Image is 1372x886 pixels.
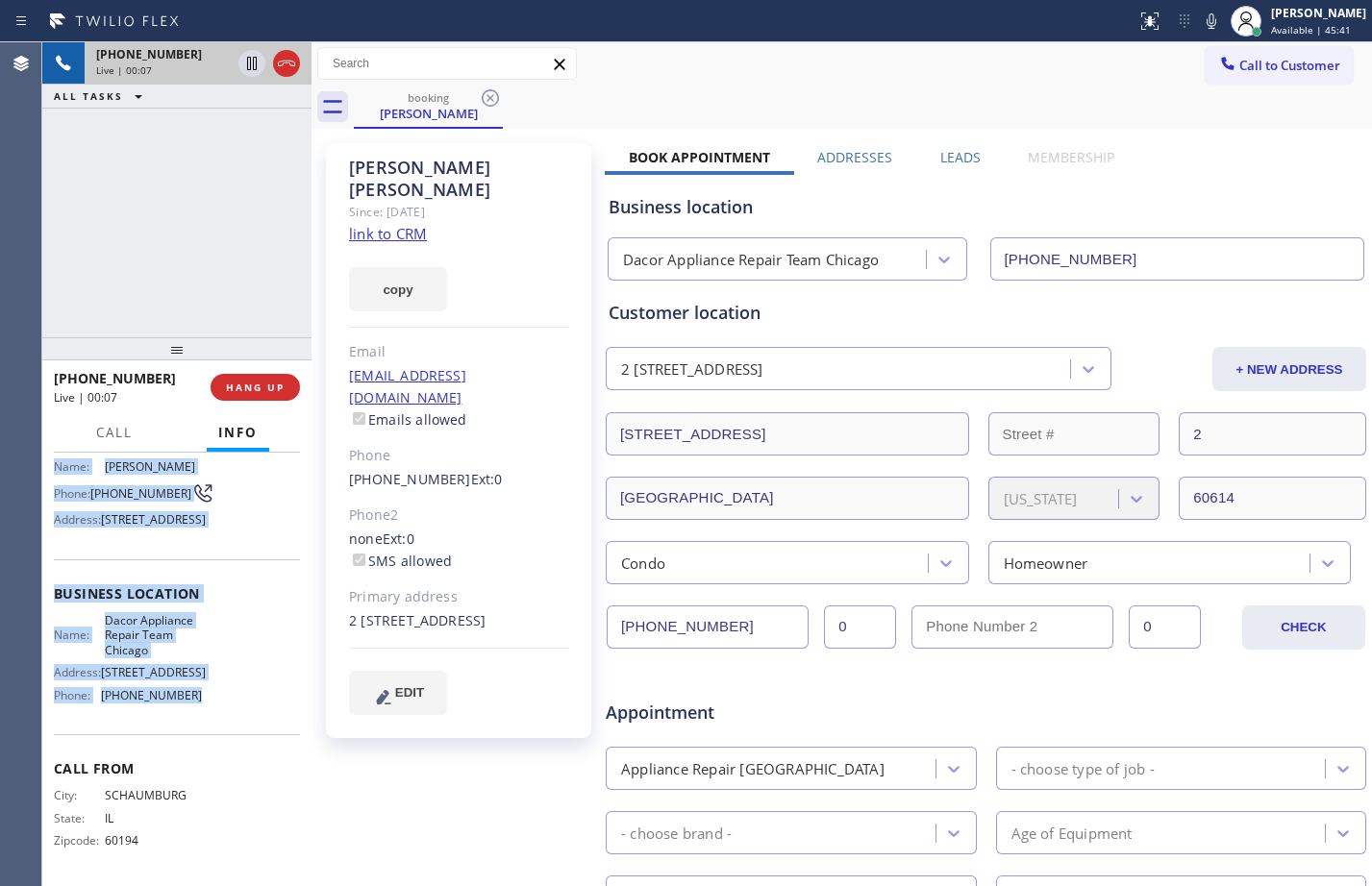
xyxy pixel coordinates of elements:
[356,105,501,122] div: [PERSON_NAME]
[207,414,269,452] button: Info
[623,249,879,271] div: Dacor Appliance Repair Team Chicago
[353,412,365,425] input: Emails allowed
[54,512,101,527] span: Address:
[349,610,569,632] div: 2 [STREET_ADDRESS]
[105,459,201,474] span: [PERSON_NAME]
[1271,23,1351,37] span: Available | 45:41
[349,470,471,488] a: [PHONE_NUMBER]
[211,374,300,401] button: HANG UP
[824,605,896,649] input: Ext.
[349,157,569,201] div: [PERSON_NAME] [PERSON_NAME]
[318,48,576,79] input: Search
[54,486,90,501] span: Phone:
[1179,477,1366,520] input: ZIP
[54,628,105,642] span: Name:
[218,424,258,441] span: Info
[349,341,569,363] div: Email
[96,46,202,62] span: [PHONE_NUMBER]
[1206,47,1353,84] button: Call to Customer
[105,613,201,657] span: Dacor Appliance Repair Team Chicago
[349,267,447,311] button: copy
[621,757,885,779] div: Appliance Repair [GEOGRAPHIC_DATA]
[1271,5,1366,21] div: [PERSON_NAME]
[383,529,414,548] span: Ext: 0
[105,811,201,825] span: IL
[817,148,892,166] label: Addresses
[629,148,770,166] label: Book Appointment
[621,552,665,574] div: Condo
[1129,605,1201,649] input: Ext. 2
[54,759,300,777] span: Call From
[349,224,427,243] a: link to CRM
[395,685,424,700] span: EDIT
[606,412,969,455] input: Address
[85,414,144,452] button: Call
[42,85,162,108] button: ALL TASKS
[90,486,191,501] span: [PHONE_NUMBER]
[607,605,809,649] input: Phone Number
[54,369,176,387] span: [PHONE_NUMBER]
[349,410,467,429] label: Emails allowed
[54,459,105,474] span: Name:
[1198,8,1225,35] button: Mute
[101,688,202,702] span: [PHONE_NUMBER]
[54,788,105,802] span: City:
[349,671,447,715] button: EDIT
[349,586,569,608] div: Primary address
[101,512,206,527] span: [STREET_ADDRESS]
[349,445,569,467] div: Phone
[606,477,969,520] input: City
[606,700,857,726] span: Appointment
[609,300,1363,326] div: Customer location
[1011,757,1155,779] div: - choose type of job -
[940,148,981,166] label: Leads
[349,366,466,406] a: [EMAIL_ADDRESS][DOMAIN_NAME]
[471,470,503,488] span: Ext: 0
[1242,605,1365,650] button: CHECK
[988,412,1160,455] input: Street #
[1212,347,1366,391] button: + NEW ADDRESS
[349,552,452,570] label: SMS allowed
[54,89,123,103] span: ALL TASKS
[621,358,763,381] div: 2 [STREET_ADDRESS]
[1004,552,1088,574] div: Homeowner
[105,833,201,848] span: 60194
[1179,412,1366,455] input: Apt. #
[54,688,101,702] span: Phone:
[273,50,300,77] button: Hang up
[353,554,365,566] input: SMS allowed
[226,381,285,394] span: HANG UP
[621,822,732,844] div: - choose brand -
[96,63,152,77] span: Live | 00:07
[349,505,569,527] div: Phone2
[54,665,101,679] span: Address:
[356,90,501,105] div: booking
[101,665,206,679] span: [STREET_ADDRESS]
[1239,57,1340,74] span: Call to Customer
[54,389,117,406] span: Live | 00:07
[356,86,501,127] div: Alex Weis
[1028,148,1114,166] label: Membership
[911,605,1113,649] input: Phone Number 2
[54,584,300,603] span: Business location
[990,237,1365,281] input: Phone Number
[349,201,569,223] div: Since: [DATE]
[54,833,105,848] span: Zipcode:
[1011,822,1133,844] div: Age of Equipment
[609,194,1363,220] div: Business location
[54,811,105,825] span: State:
[105,788,201,802] span: SCHAUMBURG
[238,50,265,77] button: Hold Customer
[96,424,133,441] span: Call
[349,529,569,573] div: none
